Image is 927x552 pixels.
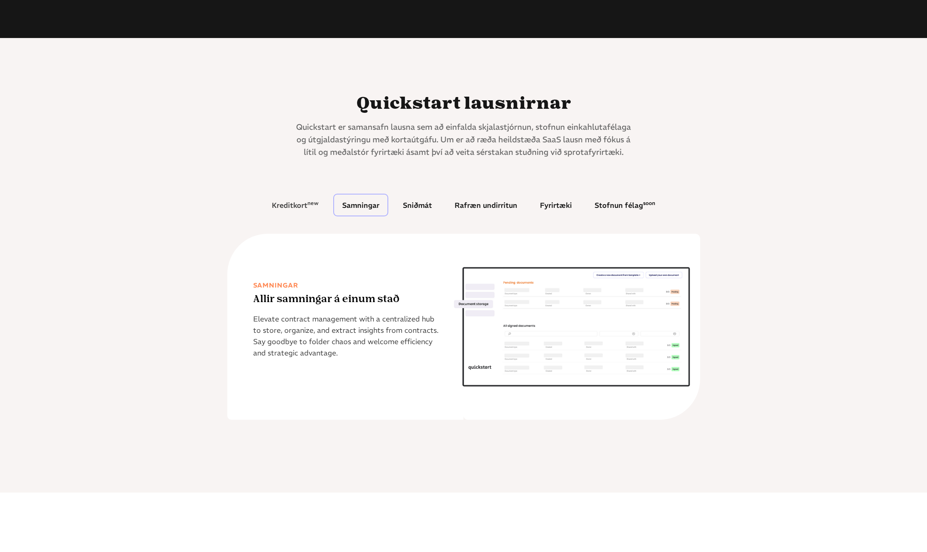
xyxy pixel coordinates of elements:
[643,200,655,207] sup: soon
[253,281,442,290] h5: Samningar
[455,202,517,209] div: Rafræn undirritun
[272,202,319,209] div: Kreditkort
[595,202,655,209] div: Stofnun félag
[253,294,442,305] h4: Allir samningar á einum stað
[313,95,614,114] h2: Quickstart lausnirnar
[307,200,319,207] sup: new
[253,313,442,359] div: Elevate contract management with a centralized hub to store, organize, and extract insights from ...
[342,202,379,209] div: Samningar
[403,202,432,209] div: Sniðmát
[294,121,633,158] div: Quickstart er samansafn lausna sem að einfalda skjalastjórnun, stofnun einkahlutafélaga og útgjal...
[540,202,572,209] div: Fyrirtæki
